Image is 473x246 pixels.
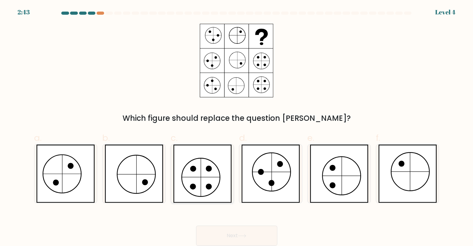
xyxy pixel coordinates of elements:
[239,132,246,144] span: d.
[34,132,42,144] span: a.
[102,132,110,144] span: b.
[18,8,30,17] div: 2:43
[38,113,435,124] div: Which figure should replace the question [PERSON_NAME]?
[376,132,380,144] span: f.
[171,132,178,144] span: c.
[307,132,314,144] span: e.
[435,8,455,17] div: Level 4
[196,226,277,246] button: Next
